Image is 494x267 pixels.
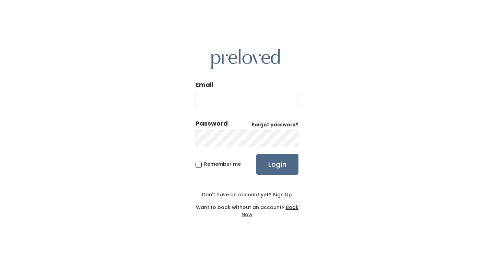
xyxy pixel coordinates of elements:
[196,198,298,218] div: Want to book without an account?
[211,49,280,69] img: preloved logo
[196,80,213,89] label: Email
[196,119,228,128] div: Password
[273,191,292,198] u: Sign Up
[196,191,298,198] div: Don't have an account yet?
[242,204,298,218] a: Book Now
[271,191,292,198] a: Sign Up
[256,154,298,175] input: Login
[252,121,298,128] a: Forgot password?
[204,161,241,167] span: Remember me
